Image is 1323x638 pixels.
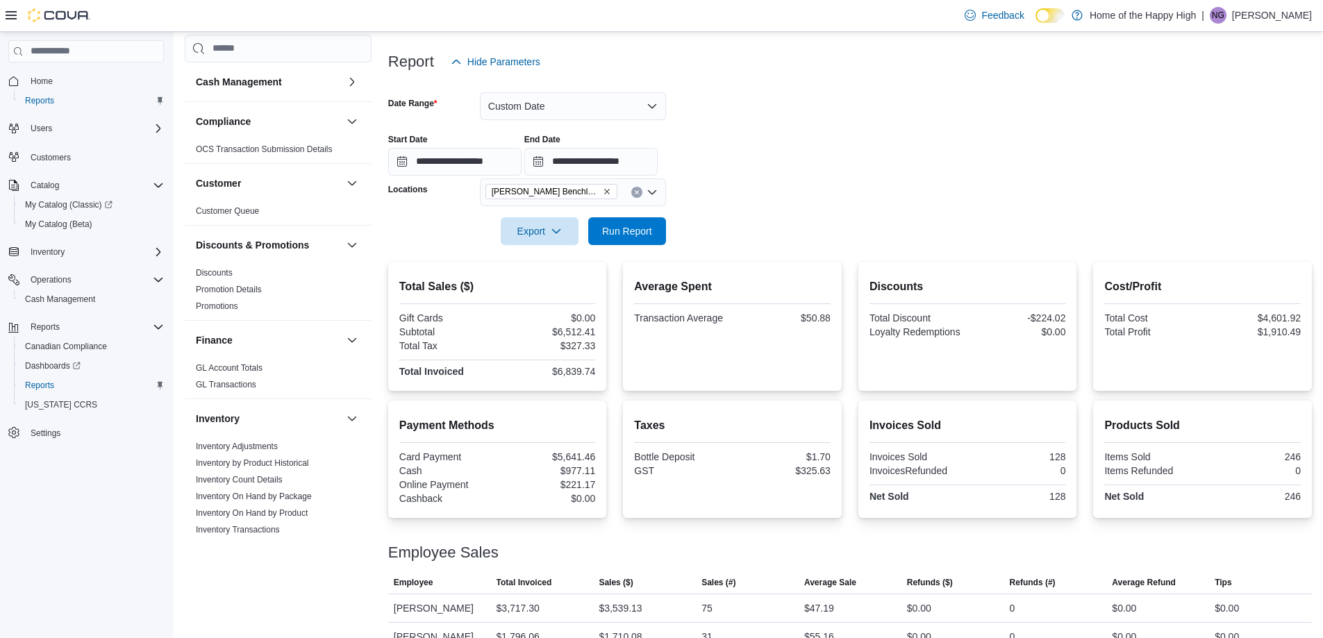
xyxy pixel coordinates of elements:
span: Cash Management [25,294,95,305]
div: $3,539.13 [599,600,642,616]
a: My Catalog (Classic) [19,196,118,213]
div: Card Payment [399,451,494,462]
button: Compliance [196,115,341,128]
label: End Date [524,134,560,145]
span: GL Transactions [196,379,256,390]
button: Open list of options [647,187,658,198]
span: Reports [25,319,164,335]
span: Employee [394,577,433,588]
a: Canadian Compliance [19,338,113,355]
span: GL Account Totals [196,362,263,373]
button: Custom Date [480,92,666,120]
span: Inventory Transactions [196,524,280,535]
span: Hide Parameters [467,55,540,69]
button: Run Report [588,217,666,245]
div: 0 [970,465,1065,476]
span: Discounts [196,267,233,278]
button: Cash Management [14,289,169,309]
span: Inventory On Hand by Package [196,491,312,502]
div: $4,601.92 [1206,312,1301,324]
div: Natalie Grant [1210,7,1226,24]
button: Cash Management [344,74,360,90]
span: Cash Management [19,291,164,308]
div: Gift Cards [399,312,494,324]
button: Home [3,71,169,91]
a: Dashboards [19,358,86,374]
h2: Taxes [634,417,831,434]
span: My Catalog (Beta) [25,219,92,230]
div: Items Sold [1104,451,1199,462]
h3: Finance [196,333,233,347]
a: Inventory Transactions [196,525,280,535]
h3: Cash Management [196,75,282,89]
span: [US_STATE] CCRS [25,399,97,410]
span: Dashboards [19,358,164,374]
div: Discounts & Promotions [185,265,372,320]
label: Locations [388,184,428,195]
span: Package Details [196,541,256,552]
div: Total Tax [399,340,494,351]
a: OCS Transaction Submission Details [196,144,333,154]
a: Customer Queue [196,206,259,216]
h2: Products Sold [1104,417,1301,434]
span: Inventory by Product Historical [196,457,309,469]
span: Home [31,76,53,87]
h3: Report [388,53,434,70]
span: Home [25,72,164,90]
div: 246 [1206,451,1301,462]
div: GST [634,465,729,476]
span: Operations [31,274,72,285]
h3: Discounts & Promotions [196,238,309,252]
div: 246 [1206,491,1301,502]
div: Cashback [399,493,494,504]
span: Settings [25,424,164,442]
div: $1.70 [735,451,831,462]
div: 0 [1010,600,1015,616]
div: $6,512.41 [500,326,595,337]
input: Press the down key to open a popover containing a calendar. [524,148,658,176]
div: -$224.02 [970,312,1065,324]
strong: Net Sold [869,491,909,502]
a: Reports [19,377,60,394]
div: Cash [399,465,494,476]
button: Finance [344,332,360,349]
div: Online Payment [399,479,494,490]
button: Users [25,120,58,137]
span: Reports [19,92,164,109]
span: Users [31,123,52,134]
span: Inventory Adjustments [196,441,278,452]
a: My Catalog (Classic) [14,195,169,215]
div: $327.33 [500,340,595,351]
button: Remove Hinton - Hinton Benchlands - Fire & Flower from selection in this group [603,187,611,196]
span: Inventory Count Details [196,474,283,485]
button: Customers [3,146,169,167]
label: Date Range [388,98,438,109]
p: Home of the Happy High [1090,7,1196,24]
button: Catalog [25,177,65,194]
h3: Compliance [196,115,251,128]
nav: Complex example [8,65,164,479]
div: Transaction Average [634,312,729,324]
span: Export [509,217,570,245]
button: Inventory [25,244,70,260]
span: Dashboards [25,360,81,371]
span: My Catalog (Classic) [25,199,113,210]
div: Compliance [185,141,372,163]
h2: Average Spent [634,278,831,295]
a: Cash Management [19,291,101,308]
a: Promotion Details [196,285,262,294]
a: Dashboards [14,356,169,376]
a: Promotions [196,301,238,311]
span: Sales ($) [599,577,633,588]
div: Loyalty Redemptions [869,326,965,337]
button: Discounts & Promotions [196,238,341,252]
span: Inventory [31,246,65,258]
span: Reports [25,380,54,391]
span: Sales (#) [701,577,735,588]
button: Settings [3,423,169,443]
a: GL Account Totals [196,363,263,373]
span: Canadian Compliance [19,338,164,355]
button: Discounts & Promotions [344,237,360,253]
a: Feedback [959,1,1029,29]
div: $6,839.74 [500,366,595,377]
